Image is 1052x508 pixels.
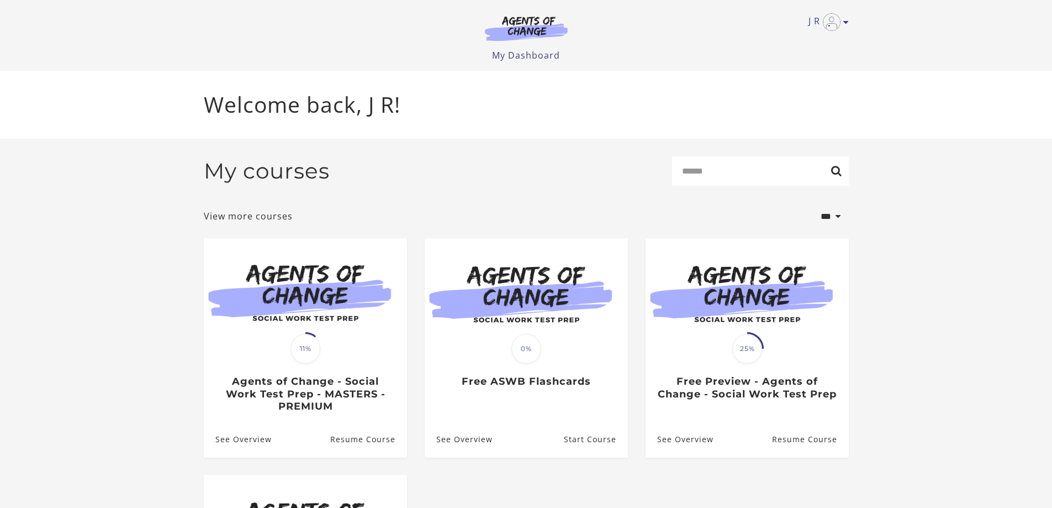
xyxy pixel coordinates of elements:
[204,421,272,457] a: Agents of Change - Social Work Test Prep - MASTERS - PREMIUM: See Overview
[290,334,320,364] span: 11%
[425,421,493,457] a: Free ASWB Flashcards: See Overview
[204,88,849,121] p: Welcome back, J R!
[511,334,541,364] span: 0%
[330,421,406,457] a: Agents of Change - Social Work Test Prep - MASTERS - PREMIUM: Resume Course
[646,421,713,457] a: Free Preview - Agents of Change - Social Work Test Prep: See Overview
[771,421,848,457] a: Free Preview - Agents of Change - Social Work Test Prep: Resume Course
[808,13,843,31] a: Toggle menu
[215,375,395,413] h3: Agents of Change - Social Work Test Prep - MASTERS - PREMIUM
[204,158,330,184] h2: My courses
[204,210,293,223] a: View more courses
[657,375,837,400] h3: Free Preview - Agents of Change - Social Work Test Prep
[436,375,616,388] h3: Free ASWB Flashcards
[492,49,560,61] a: My Dashboard
[563,421,627,457] a: Free ASWB Flashcards: Resume Course
[732,334,762,364] span: 25%
[473,15,579,41] img: Agents of Change Logo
